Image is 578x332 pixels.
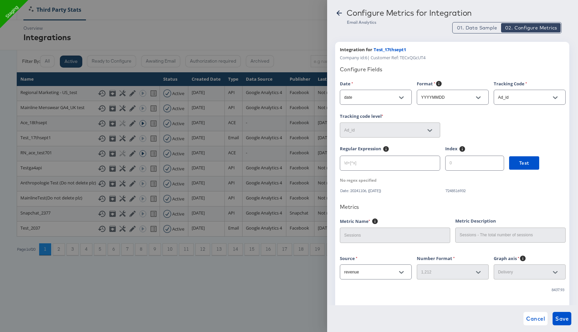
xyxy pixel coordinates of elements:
button: Open [550,93,560,103]
label: Metric Name [340,218,370,226]
label: Regular Expression [340,146,381,154]
button: Cancel [523,312,548,325]
a: Test [509,156,539,177]
div: Configure Fields [340,66,565,73]
button: Configure Metrics [501,23,561,32]
span: Integration for [340,47,372,53]
label: Graph axis [494,255,519,263]
label: Number Format [417,255,455,262]
div: Email Analytics [347,20,570,25]
span: 01. Data Sample [457,24,497,31]
input: 0 [446,153,504,168]
button: Open [473,93,483,103]
div: Date: 20241106, ([DATE]) [340,188,440,193]
div: No regex specified [340,177,377,183]
input: \d+[^x] [340,153,440,168]
label: Format [417,80,436,89]
label: Date [340,80,353,87]
span: Company id: 6 | Customer Ref: TECxQGcUT4 [340,55,425,61]
button: Data Sample [453,23,501,32]
div: Configure Metrics for Integration [347,8,472,17]
span: 02. Configure Metrics [505,24,557,31]
button: Save [553,312,571,325]
span: Save [555,314,569,323]
div: Metrics [340,203,565,210]
label: Metric Description [455,218,496,224]
label: Source [340,255,358,262]
button: Test [509,156,539,170]
span: Test_17thsept1 [374,47,406,53]
span: Cancel [526,314,545,323]
span: Test [519,159,529,167]
label: Tracking code level [340,113,383,119]
label: Index [445,146,458,154]
label: Tracking Code [494,80,527,87]
div: 8437.93 [551,287,565,292]
button: Open [396,93,406,103]
div: 7248516932 [445,188,565,193]
button: Open [396,267,406,277]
